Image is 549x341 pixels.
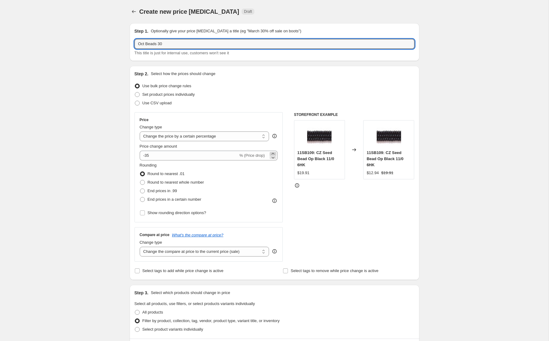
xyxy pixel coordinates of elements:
[140,163,157,167] span: Rounding
[367,150,404,167] span: 11SB109: CZ Seed Bead Op Black 11/0 6HK
[271,133,278,139] div: help
[294,112,414,117] h6: STOREFRONT EXAMPLE
[377,124,401,148] img: 166529_80x.jpg
[297,150,334,167] span: 11SB109: CZ Seed Bead Op Black 11/0 6HK
[148,171,185,176] span: Round to nearest .01
[142,310,163,314] span: All products
[142,327,203,332] span: Select product variants individually
[130,7,138,16] button: Price change jobs
[142,84,191,88] span: Use bulk price change rules
[140,232,170,237] h3: Compare at price
[307,124,332,148] img: 166529_80x.jpg
[142,101,172,105] span: Use CSV upload
[148,188,177,193] span: End prices in .99
[291,268,379,273] span: Select tags to remove while price change is active
[244,9,252,14] span: Draft
[140,151,238,160] input: -15
[135,28,149,34] h2: Step 1.
[239,153,265,158] span: % (Price drop)
[148,210,206,215] span: Show rounding direction options?
[151,28,301,34] p: Optionally give your price [MEDICAL_DATA] a title (eg "March 30% off sale on boots")
[381,170,393,176] strike: $19.91
[140,240,162,245] span: Change type
[135,290,149,296] h2: Step 3.
[142,318,280,323] span: Filter by product, collection, tag, vendor, product type, variant title, or inventory
[140,125,162,129] span: Change type
[148,180,204,185] span: Round to nearest whole number
[271,248,278,254] div: help
[142,92,195,97] span: Set product prices individually
[172,233,224,237] button: What's the compare at price?
[135,51,229,55] span: This title is just for internal use, customers won't see it
[135,71,149,77] h2: Step 2.
[135,301,255,306] span: Select all products, use filters, or select products variants individually
[135,39,414,49] input: 30% off holiday sale
[367,170,379,176] div: $12.94
[140,117,149,122] h3: Price
[139,8,239,15] span: Create new price [MEDICAL_DATA]
[151,290,230,296] p: Select which products should change in price
[142,268,224,273] span: Select tags to add while price change is active
[140,144,177,149] span: Price change amount
[151,71,215,77] p: Select how the prices should change
[297,170,310,176] div: $19.91
[148,197,201,202] span: End prices in a certain number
